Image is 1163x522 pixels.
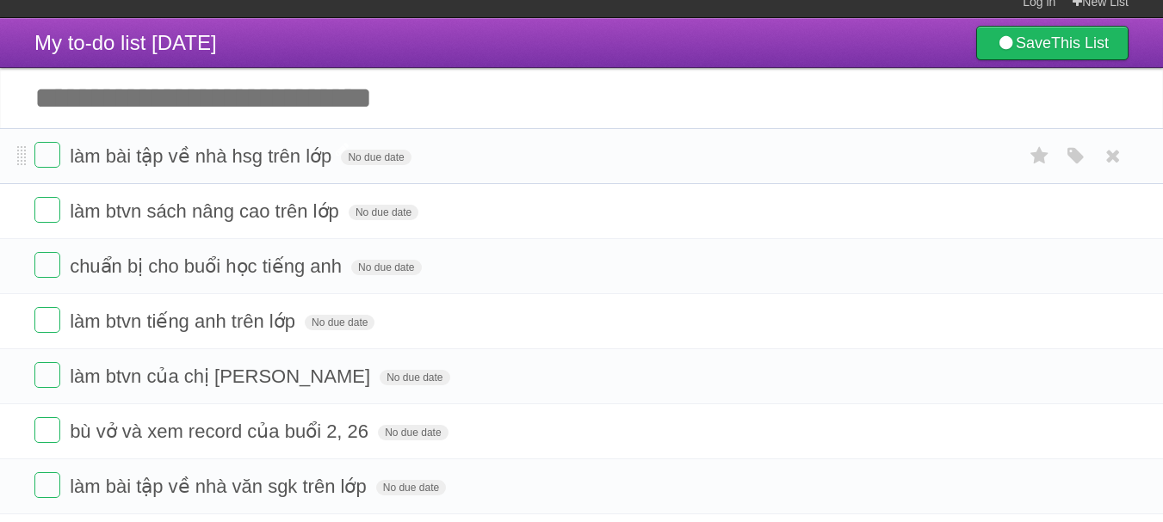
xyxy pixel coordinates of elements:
[376,480,446,495] span: No due date
[70,145,336,167] span: làm bài tập về nhà hsg trên lớp
[70,310,300,332] span: làm btvn tiếng anh trên lớp
[70,421,373,442] span: bù vở và xem record của buổi 2, 26
[70,365,374,387] span: làm btvn của chị [PERSON_NAME]
[34,472,60,498] label: Done
[34,362,60,388] label: Done
[1051,34,1109,52] b: This List
[380,370,449,385] span: No due date
[70,476,371,497] span: làm bài tập về nhà văn sgk trên lớp
[70,255,346,277] span: chuẩn bị cho buổi học tiếng anh
[70,200,343,222] span: làm btvn sách nâng cao trên lớp
[34,31,217,54] span: My to-do list [DATE]
[351,260,421,275] span: No due date
[378,425,448,440] span: No due date
[976,26,1129,60] a: SaveThis List
[34,142,60,168] label: Done
[34,417,60,443] label: Done
[305,315,374,330] span: No due date
[34,307,60,333] label: Done
[1024,142,1056,170] label: Star task
[349,205,418,220] span: No due date
[34,252,60,278] label: Done
[34,197,60,223] label: Done
[341,150,411,165] span: No due date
